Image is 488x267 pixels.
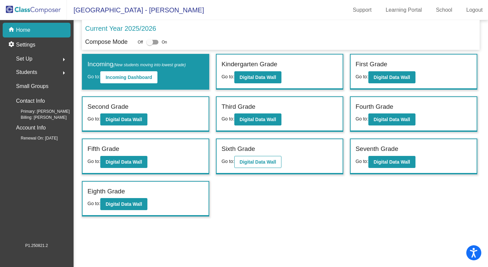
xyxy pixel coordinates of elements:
[368,113,415,125] button: Digital Data Wall
[10,135,57,141] span: Renewal On: [DATE]
[374,159,410,165] b: Digital Data Wall
[88,116,100,121] span: Go to:
[88,187,125,196] label: Eighth Grade
[60,56,68,64] mat-icon: arrow_right
[431,5,458,15] a: School
[8,41,16,49] mat-icon: settings
[100,71,157,83] button: Incoming Dashboard
[356,60,387,69] label: First Grade
[16,82,48,91] p: Small Groups
[222,159,234,164] span: Go to:
[356,102,393,112] label: Fourth Grade
[88,201,100,206] span: Go to:
[16,123,46,132] p: Account Info
[222,144,255,154] label: Sixth Grade
[240,75,276,80] b: Digital Data Wall
[8,26,16,34] mat-icon: home
[60,69,68,77] mat-icon: arrow_right
[368,71,415,83] button: Digital Data Wall
[106,201,142,207] b: Digital Data Wall
[461,5,488,15] a: Logout
[380,5,428,15] a: Learning Portal
[374,75,410,80] b: Digital Data Wall
[106,75,152,80] b: Incoming Dashboard
[10,114,67,120] span: Billing: [PERSON_NAME]
[88,74,100,79] span: Go to:
[100,198,147,210] button: Digital Data Wall
[222,60,277,69] label: Kindergarten Grade
[240,159,276,165] b: Digital Data Wall
[16,96,45,106] p: Contact Info
[88,159,100,164] span: Go to:
[234,71,281,83] button: Digital Data Wall
[16,68,37,77] span: Students
[348,5,377,15] a: Support
[100,113,147,125] button: Digital Data Wall
[16,54,32,64] span: Set Up
[356,144,398,154] label: Seventh Grade
[234,156,281,168] button: Digital Data Wall
[356,116,368,121] span: Go to:
[88,102,129,112] label: Second Grade
[356,159,368,164] span: Go to:
[113,63,186,67] span: (New students moving into lowest grade)
[240,117,276,122] b: Digital Data Wall
[222,74,234,79] span: Go to:
[88,60,186,69] label: Incoming
[222,102,255,112] label: Third Grade
[10,108,70,114] span: Primary: [PERSON_NAME]
[88,144,119,154] label: Fifth Grade
[138,39,143,45] span: Off
[16,41,35,49] p: Settings
[85,37,128,47] p: Compose Mode
[356,74,368,79] span: Go to:
[234,113,281,125] button: Digital Data Wall
[368,156,415,168] button: Digital Data Wall
[67,5,204,15] span: [GEOGRAPHIC_DATA] - [PERSON_NAME]
[222,116,234,121] span: Go to:
[374,117,410,122] b: Digital Data Wall
[16,26,30,34] p: Home
[106,117,142,122] b: Digital Data Wall
[85,23,156,33] p: Current Year 2025/2026
[100,156,147,168] button: Digital Data Wall
[162,39,167,45] span: On
[106,159,142,165] b: Digital Data Wall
